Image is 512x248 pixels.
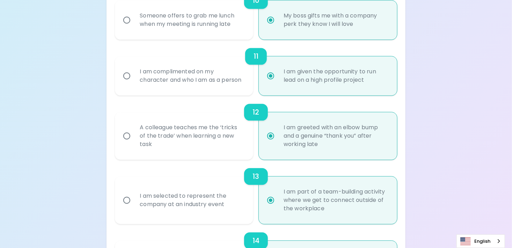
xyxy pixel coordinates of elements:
[134,3,249,37] div: Someone offers to grab me lunch when my meeting is running late
[278,59,393,93] div: I am given the opportunity to run lead on a high profile project
[278,179,393,221] div: I am part of a team-building activity where we get to connect outside of the workplace
[278,3,393,37] div: My boss gifts me with a company perk they know I will love
[115,39,397,95] div: choice-group-check
[253,235,259,246] h6: 14
[456,234,505,248] div: Language
[456,234,505,248] aside: Language selected: English
[253,107,259,118] h6: 12
[115,160,397,224] div: choice-group-check
[134,115,249,157] div: A colleague teaches me the ‘tricks of the trade’ when learning a new task
[134,183,249,217] div: I am selected to represent the company at an industry event
[278,115,393,157] div: I am greeted with an elbow bump and a genuine “thank you” after working late
[115,95,397,160] div: choice-group-check
[253,171,259,182] h6: 13
[254,51,258,62] h6: 11
[134,59,249,93] div: I am complimented on my character and who I am as a person
[457,235,505,248] a: English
